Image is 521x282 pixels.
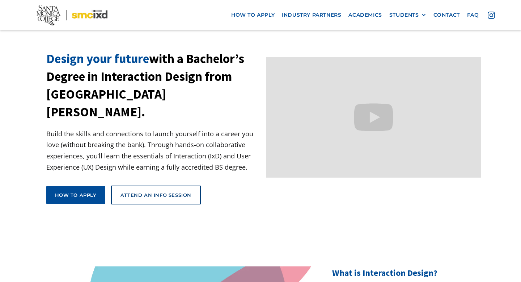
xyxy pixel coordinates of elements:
[345,8,385,22] a: Academics
[46,128,261,173] p: Build the skills and connections to launch yourself into a career you love (without breaking the ...
[463,8,483,22] a: faq
[46,50,261,121] h1: with a Bachelor’s Degree in Interaction Design from [GEOGRAPHIC_DATA][PERSON_NAME].
[488,12,495,19] img: icon - instagram
[266,57,481,178] iframe: Design your future with a Bachelor's Degree in Interaction Design from Santa Monica College
[120,192,191,198] div: Attend an Info Session
[46,51,149,67] span: Design your future
[228,8,278,22] a: how to apply
[46,186,105,204] a: How to apply
[389,12,419,18] div: STUDENTS
[111,186,201,204] a: Attend an Info Session
[430,8,463,22] a: contact
[389,12,426,18] div: STUDENTS
[278,8,345,22] a: industry partners
[37,4,108,25] img: Santa Monica College - SMC IxD logo
[55,192,97,198] div: How to apply
[332,266,475,279] h2: What is Interaction Design?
